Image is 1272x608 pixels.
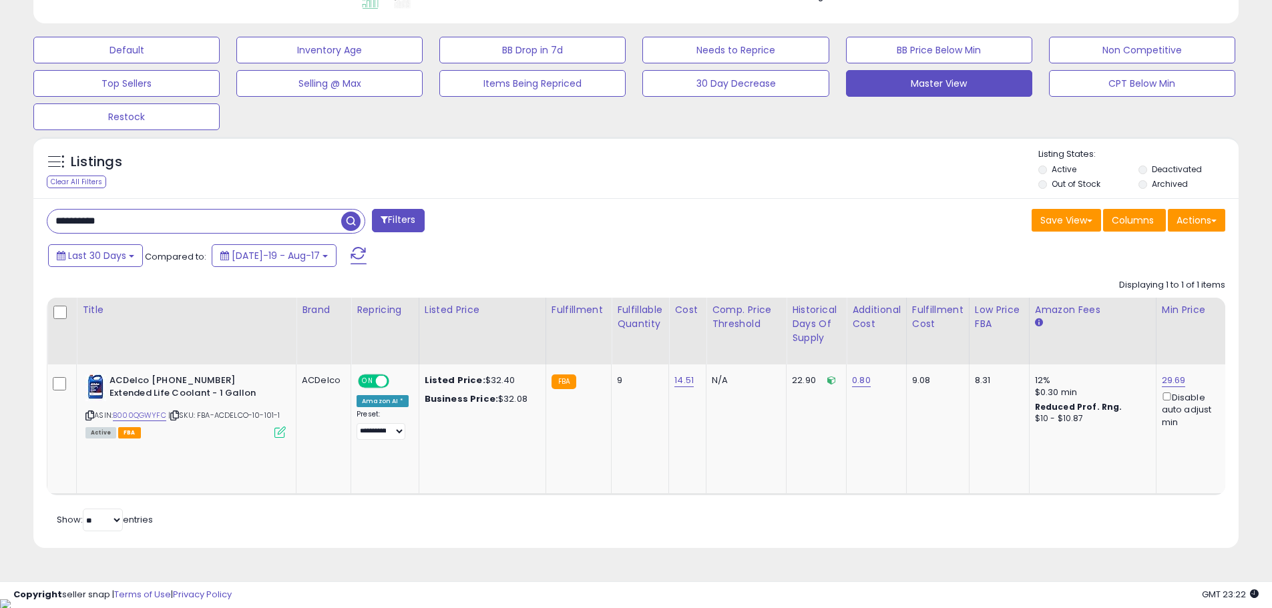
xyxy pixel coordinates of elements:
[387,376,409,387] span: OFF
[114,588,171,601] a: Terms of Use
[357,395,409,407] div: Amazon AI *
[792,374,836,386] div: 22.90
[1035,317,1043,329] small: Amazon Fees.
[674,303,700,317] div: Cost
[1035,303,1150,317] div: Amazon Fees
[975,374,1019,386] div: 8.31
[47,176,106,188] div: Clear All Filters
[1035,401,1122,412] b: Reduced Prof. Rng.
[712,303,781,331] div: Comp. Price Threshold
[712,374,776,386] div: N/A
[1032,209,1101,232] button: Save View
[173,588,232,601] a: Privacy Policy
[145,250,206,263] span: Compared to:
[439,37,626,63] button: BB Drop in 7d
[425,374,485,386] b: Listed Price:
[852,374,871,387] a: 0.80
[975,303,1024,331] div: Low Price FBA
[1152,164,1202,175] label: Deactivated
[674,374,694,387] a: 14.51
[642,70,829,97] button: 30 Day Decrease
[33,103,220,130] button: Restock
[85,374,286,436] div: ASIN:
[71,153,122,172] h5: Listings
[1049,70,1235,97] button: CPT Below Min
[1035,413,1146,424] div: $10 - $10.87
[118,427,141,438] span: FBA
[912,303,964,331] div: Fulfillment Cost
[1038,148,1239,161] p: Listing States:
[168,410,280,420] span: | SKU: FBA-ACDELCO-10-101-1
[232,249,320,262] span: [DATE]-19 - Aug-17
[425,393,536,405] div: $32.08
[13,589,232,601] div: seller snap | |
[236,37,423,63] button: Inventory Age
[552,303,606,317] div: Fulfillment
[846,70,1032,97] button: Master View
[13,588,62,601] strong: Copyright
[33,70,220,97] button: Top Sellers
[852,303,901,331] div: Additional Cost
[792,303,841,345] div: Historical Days Of Supply
[425,392,498,405] b: Business Price:
[425,303,540,317] div: Listed Price
[236,70,423,97] button: Selling @ Max
[302,303,345,317] div: Brand
[68,249,126,262] span: Last 30 Days
[617,374,658,386] div: 9
[357,410,409,440] div: Preset:
[642,37,829,63] button: Needs to Reprice
[48,244,143,267] button: Last 30 Days
[1168,209,1225,232] button: Actions
[1202,588,1259,601] span: 2025-09-17 23:22 GMT
[439,70,626,97] button: Items Being Repriced
[1052,164,1076,175] label: Active
[1112,214,1154,227] span: Columns
[846,37,1032,63] button: BB Price Below Min
[357,303,413,317] div: Repricing
[1162,374,1186,387] a: 29.69
[110,374,272,402] b: ACDelco [PHONE_NUMBER] Extended Life Coolant - 1 Gallon
[1103,209,1166,232] button: Columns
[1052,178,1100,190] label: Out of Stock
[425,374,536,386] div: $32.40
[57,513,153,526] span: Show: entries
[912,374,959,386] div: 9.08
[302,374,341,386] div: ACDelco
[1162,390,1226,428] div: Disable auto adjust min
[1119,279,1225,292] div: Displaying 1 to 1 of 1 items
[212,244,337,267] button: [DATE]-19 - Aug-17
[617,303,663,331] div: Fulfillable Quantity
[1035,386,1146,398] div: $0.30 min
[33,37,220,63] button: Default
[372,209,424,232] button: Filters
[1162,303,1231,317] div: Min Price
[113,410,166,421] a: B000QGWYFC
[82,303,290,317] div: Title
[85,374,106,401] img: 41zUEPwpnKL._SL40_.jpg
[552,374,576,389] small: FBA
[85,427,116,438] span: All listings currently available for purchase on Amazon
[359,376,376,387] span: ON
[1035,374,1146,386] div: 12%
[1049,37,1235,63] button: Non Competitive
[1152,178,1188,190] label: Archived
